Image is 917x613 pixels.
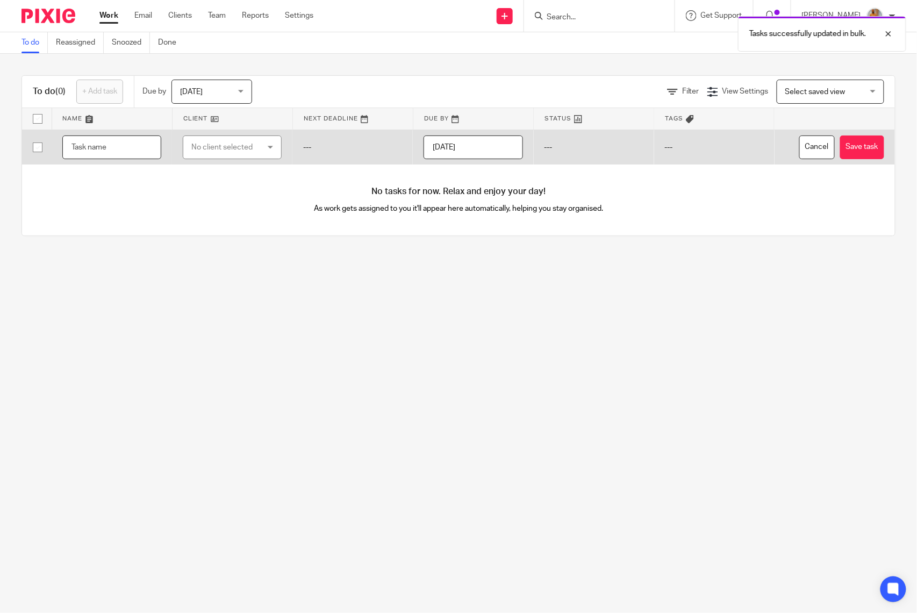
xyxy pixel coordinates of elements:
[240,203,677,214] p: As work gets assigned to you it'll appear here automatically, helping you stay organised.
[134,10,152,21] a: Email
[285,10,313,21] a: Settings
[665,116,683,122] span: Tags
[208,10,226,21] a: Team
[33,86,66,97] h1: To do
[62,136,161,160] input: Task name
[158,32,184,53] a: Done
[22,9,75,23] img: Pixie
[799,136,835,160] button: Cancel
[112,32,150,53] a: Snoozed
[424,136,522,160] input: Pick a date
[722,88,769,95] span: View Settings
[866,8,884,25] img: 1234.JPG
[292,130,413,165] td: ---
[55,87,66,96] span: (0)
[180,88,203,96] span: [DATE]
[142,86,166,97] p: Due by
[840,136,884,160] button: Save task
[168,10,192,21] a: Clients
[785,88,846,96] span: Select saved view
[749,28,866,39] p: Tasks successfully updated in bulk.
[76,80,123,104] a: + Add task
[56,32,104,53] a: Reassigned
[99,10,118,21] a: Work
[22,186,895,197] h4: No tasks for now. Relax and enjoy your day!
[534,130,654,165] td: ---
[682,88,699,95] span: Filter
[22,32,48,53] a: To do
[654,130,775,165] td: ---
[191,136,263,159] div: No client selected
[242,10,269,21] a: Reports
